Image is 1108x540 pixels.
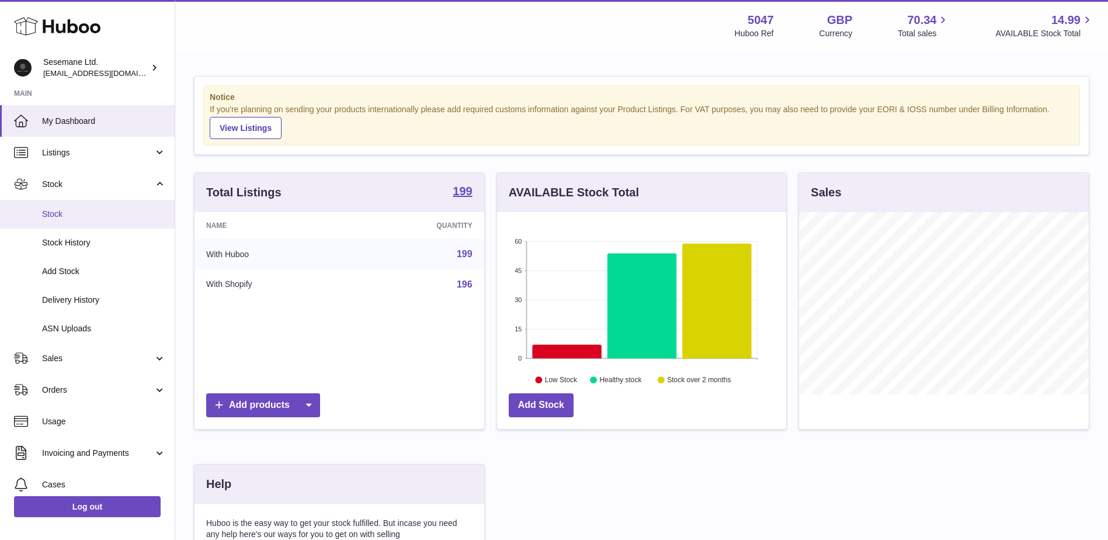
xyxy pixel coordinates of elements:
[206,185,282,200] h3: Total Listings
[206,476,231,492] h3: Help
[599,376,642,384] text: Healthy stock
[42,353,154,364] span: Sales
[515,296,522,303] text: 30
[735,28,774,39] div: Huboo Ref
[898,12,950,39] a: 70.34 Total sales
[350,212,484,239] th: Quantity
[453,185,472,197] strong: 199
[42,323,166,334] span: ASN Uploads
[545,376,578,384] text: Low Stock
[515,238,522,245] text: 60
[194,212,350,239] th: Name
[509,185,639,200] h3: AVAILABLE Stock Total
[811,185,841,200] h3: Sales
[43,57,148,79] div: Sesemane Ltd.
[42,237,166,248] span: Stock History
[515,326,522,333] text: 15
[194,239,350,269] td: With Huboo
[995,28,1094,39] span: AVAILABLE Stock Total
[515,267,522,274] text: 45
[995,12,1094,39] a: 14.99 AVAILABLE Stock Total
[206,393,320,417] a: Add products
[42,179,154,190] span: Stock
[206,518,473,540] p: Huboo is the easy way to get your stock fulfilled. But incase you need any help here's our ways f...
[210,117,282,139] a: View Listings
[210,92,1074,103] strong: Notice
[457,279,473,289] a: 196
[42,266,166,277] span: Add Stock
[42,295,166,306] span: Delivery History
[518,355,522,362] text: 0
[898,28,950,39] span: Total sales
[14,59,32,77] img: internalAdmin-5047@internal.huboo.com
[43,68,172,78] span: [EMAIL_ADDRESS][DOMAIN_NAME]
[907,12,936,28] span: 70.34
[194,269,350,300] td: With Shopify
[42,479,166,490] span: Cases
[42,416,166,427] span: Usage
[1051,12,1081,28] span: 14.99
[827,12,852,28] strong: GBP
[457,249,473,259] a: 199
[42,209,166,220] span: Stock
[42,147,154,158] span: Listings
[42,448,154,459] span: Invoicing and Payments
[748,12,774,28] strong: 5047
[42,385,154,396] span: Orders
[14,496,161,517] a: Log out
[667,376,731,384] text: Stock over 2 months
[509,393,574,417] a: Add Stock
[819,28,853,39] div: Currency
[210,104,1074,139] div: If you're planning on sending your products internationally please add required customs informati...
[42,116,166,127] span: My Dashboard
[453,185,472,199] a: 199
